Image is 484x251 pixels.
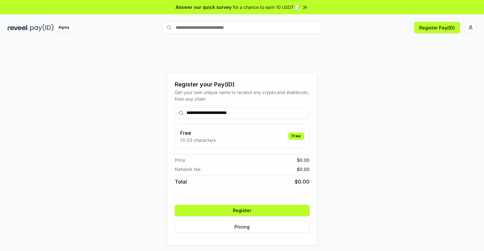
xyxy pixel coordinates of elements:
[297,157,310,163] span: $ 0.00
[55,24,73,32] div: Alpha
[175,89,310,102] div: Get your own unique name to receive any crypto and stablecoin, from any chain
[180,137,216,143] p: 13-25 characters
[8,24,29,32] img: reveel_dark
[175,205,310,216] button: Register
[175,166,200,173] span: Network fee
[175,178,187,185] span: Total
[175,221,310,233] button: Pricing
[175,80,310,89] div: Register your Pay(ID)
[233,4,301,10] span: for a chance to earn 10 USDT 📝
[288,133,304,140] div: Free
[175,157,185,163] span: Price
[180,129,216,137] h3: Free
[176,4,232,10] span: Answer our quick survey
[414,22,460,33] button: Register Pay(ID)
[30,24,54,32] img: pay_id
[297,166,310,173] span: $ 0.00
[295,178,310,185] span: $ 0.00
